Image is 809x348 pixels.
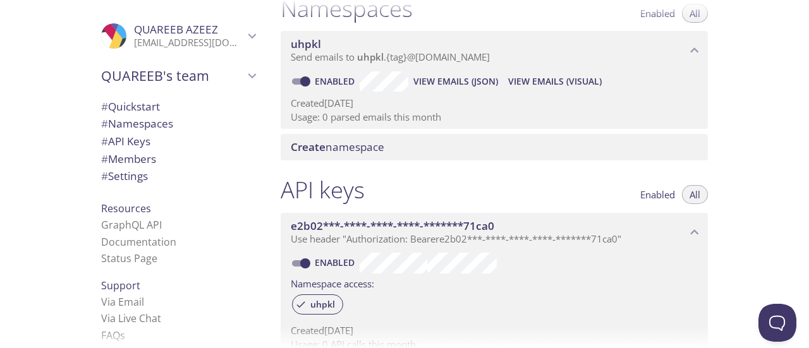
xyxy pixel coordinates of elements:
span: Quickstart [101,99,160,114]
p: Created [DATE] [291,324,698,337]
button: All [682,185,708,204]
div: QUAREEB AZEEZ [91,15,265,57]
a: GraphQL API [101,218,162,232]
span: Settings [101,169,148,183]
span: QUAREEB AZEEZ [134,22,218,37]
span: QUAREEB's team [101,67,244,85]
span: # [101,134,108,148]
div: Namespaces [91,115,265,133]
span: Resources [101,201,151,215]
span: View Emails (JSON) [413,74,498,89]
div: uhpkl namespace [281,31,708,70]
div: API Keys [91,133,265,150]
span: Send emails to . {tag} @[DOMAIN_NAME] [291,51,490,63]
div: Members [91,150,265,168]
a: Via Live Chat [101,311,161,325]
span: # [101,169,108,183]
div: QUAREEB's team [91,59,265,92]
span: Create [291,140,325,154]
h1: API keys [281,176,365,204]
div: uhpkl [292,294,343,315]
span: View Emails (Visual) [508,74,602,89]
span: # [101,116,108,131]
p: Usage: 0 parsed emails this month [291,111,698,124]
iframe: Help Scout Beacon - Open [758,304,796,342]
a: Documentation [101,235,176,249]
div: Team Settings [91,167,265,185]
span: # [101,99,108,114]
button: View Emails (JSON) [408,71,503,92]
span: Support [101,279,140,292]
a: Enabled [313,75,360,87]
p: Created [DATE] [291,97,698,110]
span: # [101,152,108,166]
div: Create namespace [281,134,708,160]
div: Quickstart [91,98,265,116]
span: uhpkl [357,51,384,63]
span: uhpkl [303,299,343,310]
a: Status Page [101,251,157,265]
p: [EMAIL_ADDRESS][DOMAIN_NAME] [134,37,244,49]
a: Via Email [101,295,144,309]
button: Enabled [633,185,683,204]
span: Members [101,152,156,166]
label: Namespace access: [291,273,374,292]
span: API Keys [101,134,150,148]
button: View Emails (Visual) [503,71,607,92]
span: uhpkl [291,37,321,51]
span: Namespaces [101,116,173,131]
a: Enabled [313,256,360,268]
span: namespace [291,140,384,154]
